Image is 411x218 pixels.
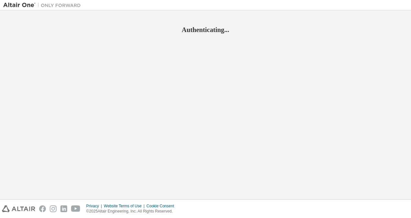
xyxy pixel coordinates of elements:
[60,205,67,212] img: linkedin.svg
[86,203,104,209] div: Privacy
[104,203,146,209] div: Website Terms of Use
[50,205,57,212] img: instagram.svg
[71,205,80,212] img: youtube.svg
[39,205,46,212] img: facebook.svg
[3,2,84,8] img: Altair One
[2,205,35,212] img: altair_logo.svg
[3,26,408,34] h2: Authenticating...
[146,203,178,209] div: Cookie Consent
[86,209,178,214] p: © 2025 Altair Engineering, Inc. All Rights Reserved.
